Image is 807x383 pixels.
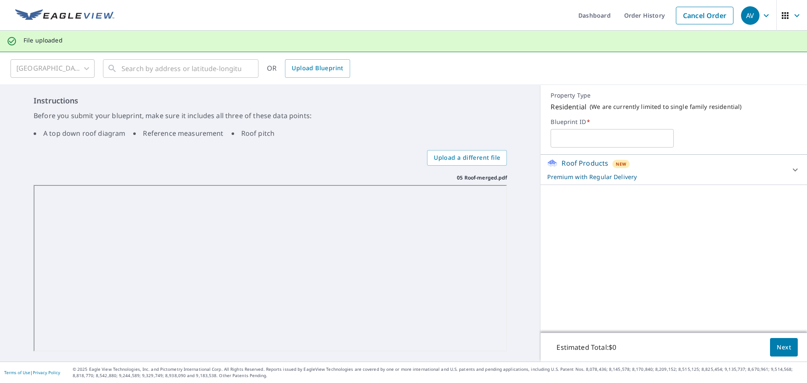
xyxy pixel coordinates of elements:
p: Premium with Regular Delivery [547,172,785,181]
p: ( We are currently limited to single family residential ) [590,103,741,111]
a: Cancel Order [676,7,733,24]
p: Roof Products [562,158,608,168]
a: Terms of Use [4,370,30,375]
p: Residential [551,102,586,112]
p: Property Type [551,92,797,99]
p: Estimated Total: $0 [550,338,623,357]
div: OR [267,59,350,78]
p: © 2025 Eagle View Technologies, Inc. and Pictometry International Corp. All Rights Reserved. Repo... [73,366,803,379]
h6: Instructions [34,95,507,106]
iframe: 05 Roof-merged.pdf [34,185,507,352]
p: 05 Roof-merged.pdf [457,174,507,182]
span: Upload Blueprint [292,63,343,74]
p: | [4,370,60,375]
img: EV Logo [15,9,114,22]
label: Upload a different file [427,150,507,166]
a: Upload Blueprint [285,59,350,78]
div: Roof ProductsNewPremium with Regular Delivery [547,158,800,181]
li: Roof pitch [232,128,275,138]
input: Search by address or latitude-longitude [121,57,241,80]
label: Blueprint ID [551,118,797,126]
div: [GEOGRAPHIC_DATA] [11,57,95,80]
a: Privacy Policy [33,370,60,375]
span: New [616,161,626,167]
p: Before you submit your blueprint, make sure it includes all three of these data points: [34,111,507,121]
li: A top down roof diagram [34,128,125,138]
span: Next [777,342,791,353]
li: Reference measurement [133,128,223,138]
button: Next [770,338,798,357]
p: File uploaded [24,37,63,44]
div: AV [741,6,760,25]
span: Upload a different file [434,153,500,163]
